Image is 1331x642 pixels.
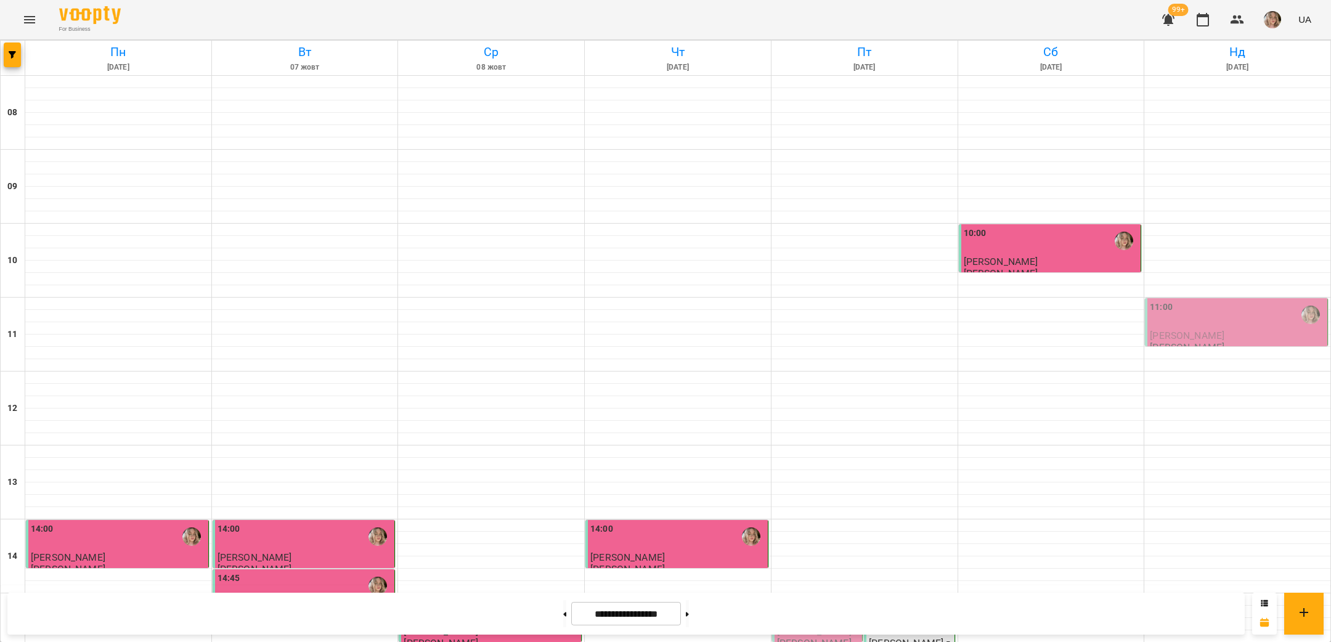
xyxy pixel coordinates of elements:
h6: Пт [773,43,956,62]
img: 96e0e92443e67f284b11d2ea48a6c5b1.jpg [1264,11,1281,28]
p: [PERSON_NAME] [964,268,1038,278]
h6: Ср [400,43,582,62]
h6: [DATE] [960,62,1142,73]
img: Ірина Кінах [742,527,760,546]
img: Ірина Кінах [182,527,201,546]
h6: 07 жовт [214,62,396,73]
span: For Business [59,25,121,33]
h6: [DATE] [773,62,956,73]
p: [PERSON_NAME] [1150,342,1224,352]
h6: 13 [7,476,17,489]
h6: 09 [7,180,17,193]
span: [PERSON_NAME] [31,551,105,563]
h6: Нд [1146,43,1329,62]
h6: 08 [7,106,17,120]
h6: 11 [7,328,17,341]
h6: [DATE] [587,62,769,73]
button: UA [1293,8,1316,31]
label: 14:00 [218,522,240,536]
h6: 14 [7,550,17,563]
h6: 08 жовт [400,62,582,73]
img: Ірина Кінах [1301,306,1320,324]
p: [PERSON_NAME] [218,564,292,574]
h6: 10 [7,254,17,267]
span: [PERSON_NAME] [964,256,1038,267]
img: Ірина Кінах [1115,232,1133,250]
button: Menu [15,5,44,35]
label: 11:00 [1150,301,1173,314]
p: [PERSON_NAME] [31,564,105,574]
span: [PERSON_NAME] [590,551,665,563]
h6: 12 [7,402,17,415]
img: Ірина Кінах [368,577,387,595]
img: Ірина Кінах [368,527,387,546]
h6: [DATE] [27,62,210,73]
h6: Пн [27,43,210,62]
label: 10:00 [964,227,987,240]
span: [PERSON_NAME] [218,551,292,563]
label: 14:00 [31,522,54,536]
p: [PERSON_NAME] [590,564,665,574]
span: [PERSON_NAME] [1150,330,1224,341]
h6: Сб [960,43,1142,62]
span: 99+ [1168,4,1189,16]
h6: [DATE] [1146,62,1329,73]
img: Voopty Logo [59,6,121,24]
label: 14:00 [590,522,613,536]
span: UA [1298,13,1311,26]
label: 14:45 [218,572,240,585]
h6: Чт [587,43,769,62]
h6: Вт [214,43,396,62]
